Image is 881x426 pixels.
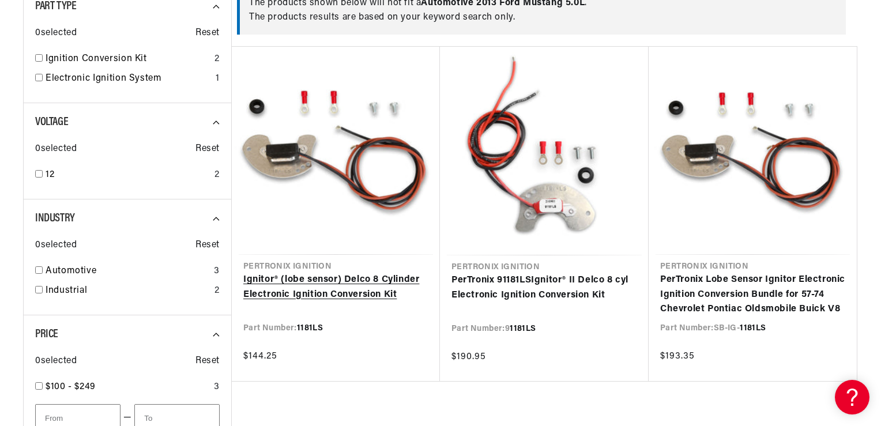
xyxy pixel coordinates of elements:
a: Ignitor® (lobe sensor) Delco 8 Cylinder Electronic Ignition Conversion Kit [243,273,428,302]
a: PerTronix 91181LSIgnitor® II Delco 8 cyl Electronic Ignition Conversion Kit [451,273,637,303]
a: Industrial [46,284,210,299]
div: 1 [216,71,220,86]
span: Industry [35,213,75,224]
span: — [123,410,132,425]
a: Ignition Conversion Kit [46,52,210,67]
a: Automotive [46,264,209,279]
div: 2 [214,284,220,299]
div: 3 [214,380,220,395]
span: Price [35,329,58,340]
span: 0 selected [35,354,77,369]
span: Voltage [35,116,68,128]
span: 0 selected [35,142,77,157]
span: 0 selected [35,26,77,41]
a: PerTronix Lobe Sensor Ignitor Electronic Ignition Conversion Bundle for 57-74 Chevrolet Pontiac O... [660,273,845,317]
span: Reset [195,238,220,253]
span: 0 selected [35,238,77,253]
span: Part Type [35,1,76,12]
div: 2 [214,52,220,67]
div: 2 [214,168,220,183]
a: Electronic Ignition System [46,71,211,86]
a: 12 [46,168,210,183]
span: $100 - $249 [46,382,96,391]
span: Reset [195,26,220,41]
span: Reset [195,142,220,157]
div: 3 [214,264,220,279]
span: Reset [195,354,220,369]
